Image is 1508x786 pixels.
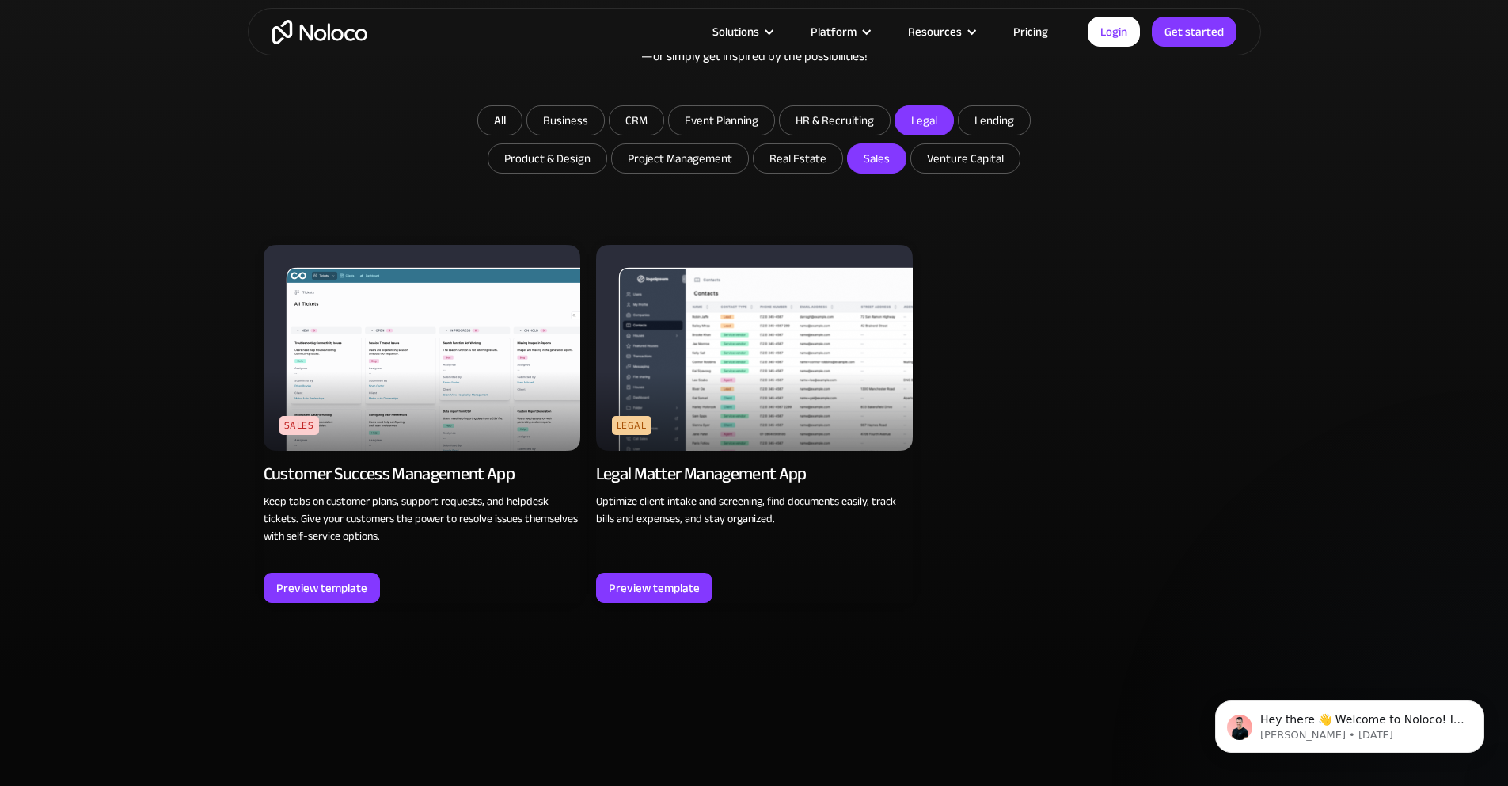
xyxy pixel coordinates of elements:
[276,578,367,598] div: Preview template
[1191,667,1508,778] iframe: Intercom notifications message
[791,21,888,42] div: Platform
[264,493,580,545] p: Keep tabs on customer plans, support requests, and helpdesk tickets. Give your customers the powe...
[264,463,515,485] div: Customer Success Management App
[712,21,759,42] div: Solutions
[993,21,1068,42] a: Pricing
[612,416,651,435] div: Legal
[609,578,700,598] div: Preview template
[1088,17,1140,47] a: Login
[811,21,857,42] div: Platform
[908,21,962,42] div: Resources
[1152,17,1236,47] a: Get started
[279,416,319,435] div: Sales
[264,245,580,603] a: SalesCustomer Success Management AppKeep tabs on customer plans, support requests, and helpdesk t...
[693,21,791,42] div: Solutions
[264,9,1245,66] div: Explore templates for a wide range of business types. Select a template and fully customize it to...
[438,105,1071,177] form: Email Form
[272,20,367,44] a: home
[596,463,807,485] div: Legal Matter Management App
[596,245,913,603] a: LegalLegal Matter Management AppOptimize client intake and screening, find documents easily, trac...
[888,21,993,42] div: Resources
[477,105,522,135] a: All
[596,493,913,528] p: Optimize client intake and screening, find documents easily, track bills and expenses, and stay o...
